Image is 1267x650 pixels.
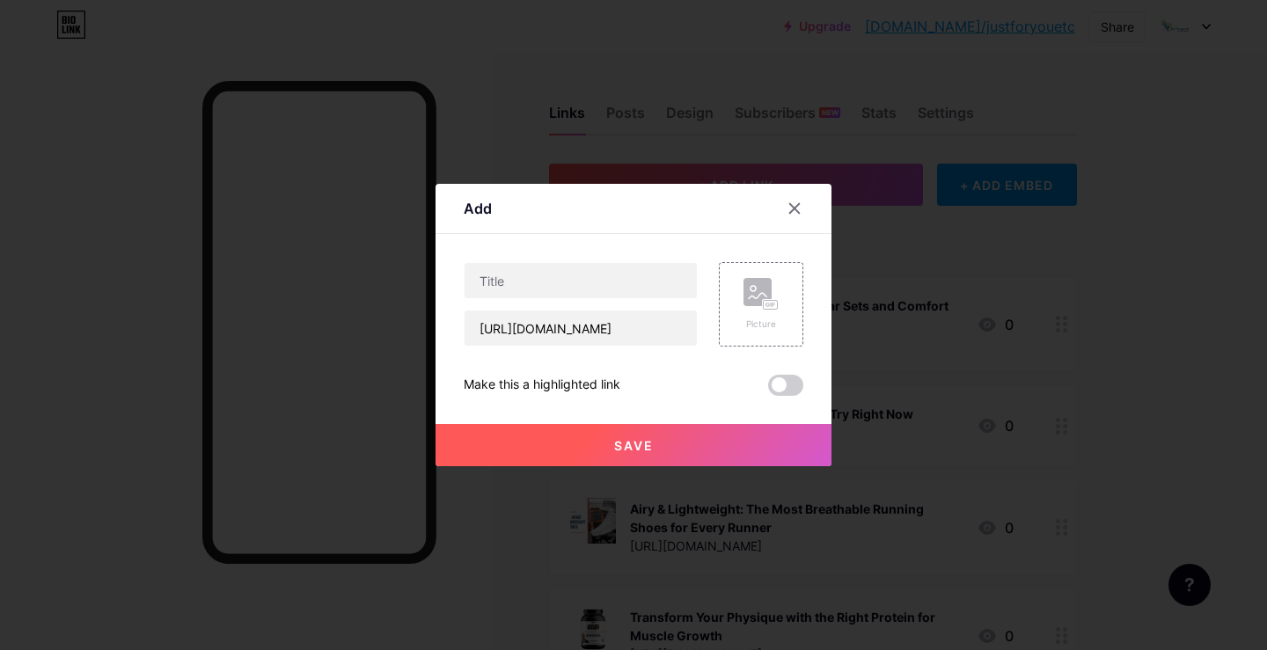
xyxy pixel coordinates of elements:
div: Picture [743,318,779,331]
input: URL [465,310,697,346]
span: Save [614,438,654,453]
button: Save [436,424,831,466]
div: Add [464,198,492,219]
div: Make this a highlighted link [464,375,620,396]
input: Title [465,263,697,298]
